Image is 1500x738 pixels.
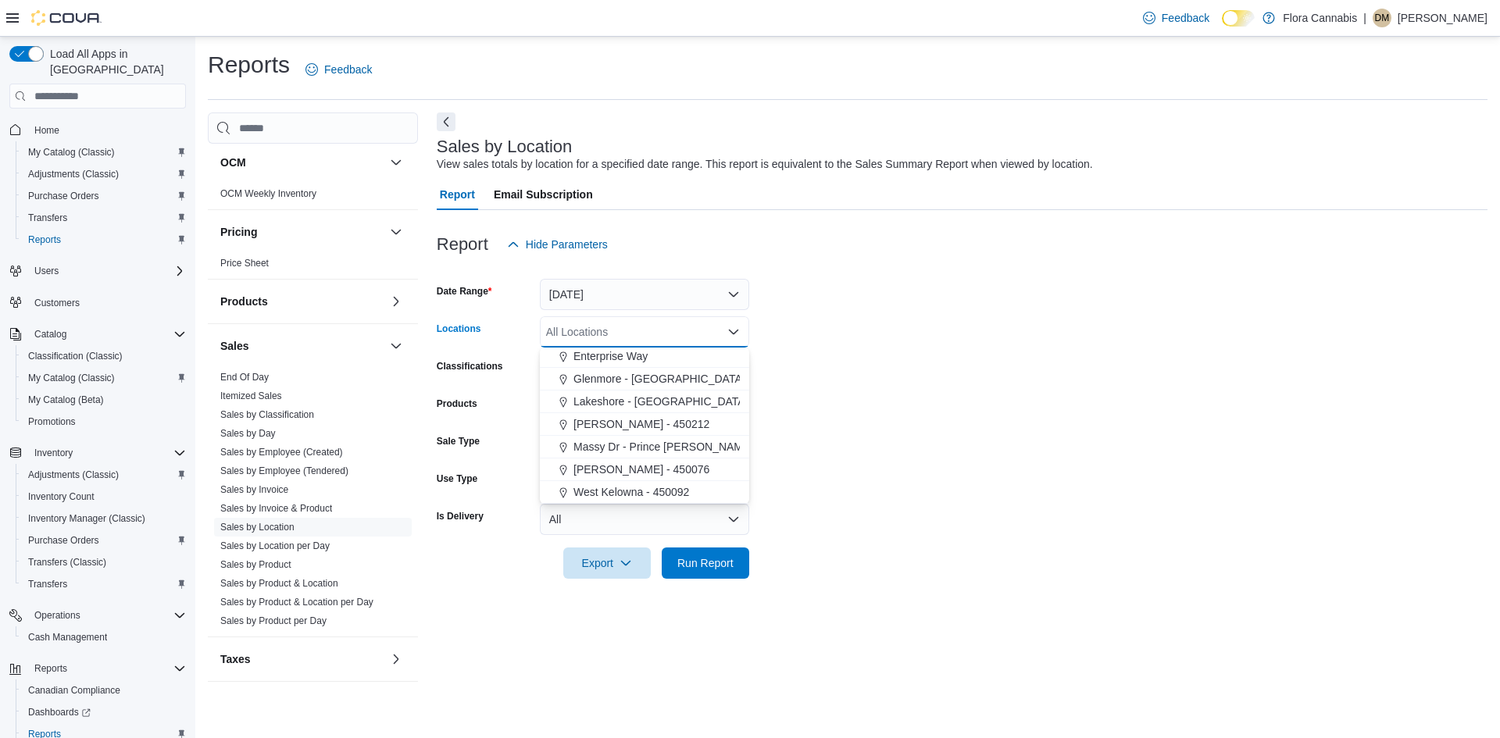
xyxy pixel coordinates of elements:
a: Adjustments (Classic) [22,165,125,184]
span: Operations [28,606,186,625]
button: Adjustments (Classic) [16,163,192,185]
a: Cash Management [22,628,113,647]
label: Sale Type [437,435,480,447]
button: Transfers [16,207,192,229]
span: Reports [28,234,61,246]
p: Flora Cannabis [1283,9,1357,27]
a: Inventory Manager (Classic) [22,509,152,528]
label: Locations [437,323,481,335]
span: Sales by Invoice & Product [220,502,332,515]
a: Transfers [22,209,73,227]
span: Reports [22,230,186,249]
span: Adjustments (Classic) [28,469,119,481]
h3: Sales [220,338,249,354]
a: Sales by Classification [220,409,314,420]
span: Run Report [677,555,734,571]
a: Feedback [299,54,378,85]
button: Hide Parameters [501,229,614,260]
span: Catalog [28,325,186,344]
span: My Catalog (Beta) [22,390,186,409]
button: Users [28,262,65,280]
div: OCM [208,184,418,209]
span: Hide Parameters [526,237,608,252]
span: Operations [34,609,80,622]
a: Sales by Employee (Tendered) [220,465,348,476]
button: Pricing [387,223,405,241]
span: Inventory Manager (Classic) [28,512,145,525]
span: My Catalog (Classic) [28,146,115,159]
span: End Of Day [220,371,269,383]
div: View sales totals by location for a specified date range. This report is equivalent to the Sales ... [437,156,1093,173]
a: End Of Day [220,372,269,383]
span: Reports [28,659,186,678]
span: Feedback [1162,10,1209,26]
button: All [540,504,749,535]
span: Classification (Classic) [28,350,123,362]
button: Export [563,547,651,579]
a: Itemized Sales [220,390,282,401]
span: Sales by Product [220,558,291,571]
span: Inventory Count [22,487,186,506]
span: Home [34,124,59,137]
span: Reports [34,662,67,675]
span: Sales by Product per Day [220,615,327,627]
span: Export [573,547,641,579]
span: Classification (Classic) [22,347,186,365]
a: Adjustments (Classic) [22,465,125,484]
span: Users [28,262,186,280]
button: [DATE] [540,279,749,310]
a: Canadian Compliance [22,681,127,700]
button: My Catalog (Beta) [16,389,192,411]
span: Dashboards [28,706,91,718]
button: Home [3,118,192,141]
label: Use Type [437,472,477,485]
span: Transfers [28,212,67,224]
button: Catalog [3,323,192,345]
span: Cash Management [22,628,186,647]
span: Customers [34,297,80,309]
span: Dashboards [22,703,186,722]
a: Purchase Orders [22,187,105,205]
p: | [1363,9,1366,27]
span: Price Sheet [220,257,269,269]
span: Adjustments (Classic) [28,168,119,180]
span: My Catalog (Classic) [22,369,186,387]
span: Catalog [34,328,66,340]
a: Classification (Classic) [22,347,129,365]
a: Home [28,121,66,140]
button: Inventory Manager (Classic) [16,508,192,529]
span: Transfers [28,578,67,590]
input: Dark Mode [1222,10,1255,27]
span: OCM Weekly Inventory [220,187,316,200]
span: Promotions [28,415,76,428]
span: Transfers (Classic) [28,556,106,569]
span: Itemized Sales [220,390,282,402]
a: OCM Weekly Inventory [220,188,316,199]
button: Transfers (Classic) [16,551,192,573]
span: Feedback [324,62,372,77]
span: Transfers [22,575,186,594]
button: Operations [28,606,87,625]
button: Adjustments (Classic) [16,464,192,486]
div: Pricing [208,254,418,279]
button: Customers [3,291,192,314]
a: Sales by Product & Location per Day [220,597,373,608]
button: OCM [387,153,405,172]
button: Products [387,292,405,311]
button: Pricing [220,224,384,240]
button: Users [3,260,192,282]
h3: Products [220,294,268,309]
span: Users [34,265,59,277]
span: My Catalog (Classic) [22,143,186,162]
span: DM [1375,9,1390,27]
a: Transfers [22,575,73,594]
a: My Catalog (Beta) [22,390,110,409]
p: [PERSON_NAME] [1398,9,1487,27]
span: Inventory [34,447,73,459]
button: Products [220,294,384,309]
label: Is Delivery [437,510,484,522]
a: Sales by Location per Day [220,540,330,551]
span: Adjustments (Classic) [22,165,186,184]
span: Transfers (Classic) [22,553,186,572]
